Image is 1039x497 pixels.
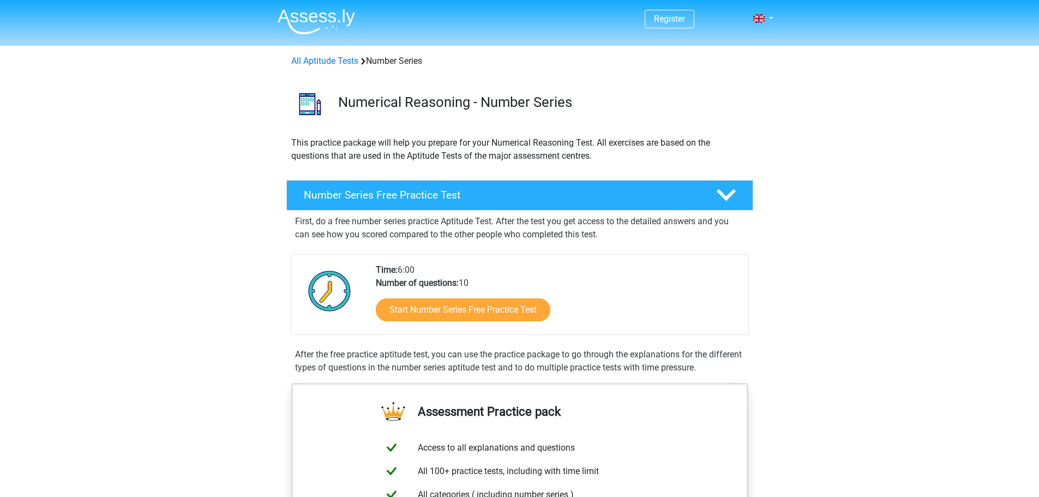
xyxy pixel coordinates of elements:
div: 6:00 10 [368,264,748,334]
a: Number Series Free Practice Test [282,180,758,211]
div: Number Series [287,55,753,68]
a: Register [654,14,685,24]
img: Assessly [278,9,355,34]
p: This practice package will help you prepare for your Numerical Reasoning Test. All exercises are ... [291,136,748,163]
div: After the free practice aptitude test, you can use the practice package to go through the explana... [291,348,749,374]
img: Clock [302,264,357,318]
h4: Number Series Free Practice Test [304,189,699,201]
h3: Numerical Reasoning - Number Series [338,94,744,111]
p: First, do a free number series practice Aptitude Test. After the test you get access to the detai... [295,215,744,241]
b: Time: [376,265,398,275]
a: All Aptitude Tests [291,56,358,66]
img: number series [287,81,333,127]
b: Number of questions: [376,278,459,288]
a: Start Number Series Free Practice Test [376,298,550,321]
